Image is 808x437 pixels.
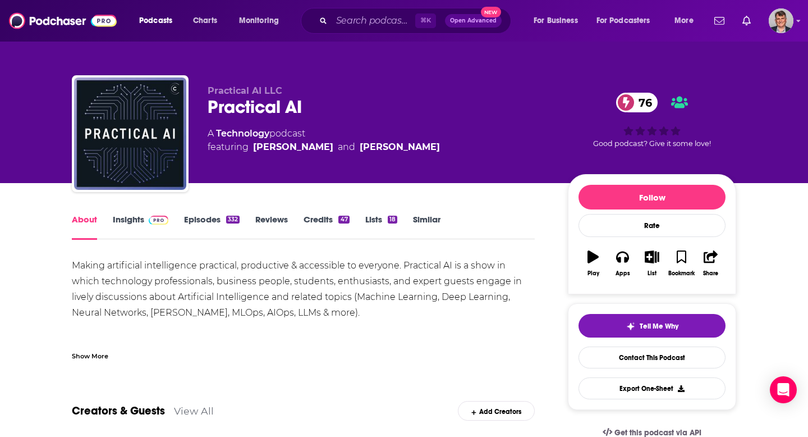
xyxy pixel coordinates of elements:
[208,127,440,154] div: A podcast
[640,322,678,331] span: Tell Me Why
[579,347,726,368] a: Contact This Podcast
[579,185,726,210] button: Follow
[668,270,695,277] div: Bookmark
[769,8,793,33] span: Logged in as AndyShane
[338,140,355,154] span: and
[193,13,217,29] span: Charts
[413,214,440,240] a: Similar
[239,13,279,29] span: Monitoring
[587,270,599,277] div: Play
[226,216,240,224] div: 332
[208,85,282,96] span: Practical AI LLC
[184,214,240,240] a: Episodes332
[149,216,168,225] img: Podchaser Pro
[637,243,667,284] button: List
[445,14,502,28] button: Open AdvancedNew
[710,11,729,30] a: Show notifications dropdown
[579,377,726,399] button: Export One-Sheet
[626,322,635,331] img: tell me why sparkle
[450,18,497,24] span: Open Advanced
[481,7,501,17] span: New
[338,216,349,224] div: 47
[703,270,718,277] div: Share
[174,405,214,417] a: View All
[458,401,535,421] div: Add Creators
[648,270,656,277] div: List
[208,140,440,154] span: featuring
[216,128,269,139] a: Technology
[616,93,658,112] a: 76
[627,93,658,112] span: 76
[9,10,117,31] img: Podchaser - Follow, Share and Rate Podcasts
[568,85,736,155] div: 76Good podcast? Give it some love!
[593,139,711,148] span: Good podcast? Give it some love!
[231,12,293,30] button: open menu
[738,11,755,30] a: Show notifications dropdown
[534,13,578,29] span: For Business
[770,376,797,403] div: Open Intercom Messenger
[304,214,349,240] a: Credits47
[139,13,172,29] span: Podcasts
[579,214,726,237] div: Rate
[589,12,667,30] button: open menu
[360,140,440,154] a: Daniel Whitenack
[667,12,708,30] button: open menu
[255,214,288,240] a: Reviews
[72,214,97,240] a: About
[131,12,187,30] button: open menu
[72,404,165,418] a: Creators & Guests
[186,12,224,30] a: Charts
[696,243,726,284] button: Share
[769,8,793,33] button: Show profile menu
[616,270,630,277] div: Apps
[674,13,694,29] span: More
[579,314,726,338] button: tell me why sparkleTell Me Why
[608,243,637,284] button: Apps
[365,214,397,240] a: Lists18
[332,12,415,30] input: Search podcasts, credits, & more...
[596,13,650,29] span: For Podcasters
[769,8,793,33] img: User Profile
[526,12,592,30] button: open menu
[253,140,333,154] a: Chris Benson
[113,214,168,240] a: InsightsPodchaser Pro
[579,243,608,284] button: Play
[388,216,397,224] div: 18
[311,8,522,34] div: Search podcasts, credits, & more...
[74,78,186,190] img: Practical AI
[415,13,436,28] span: ⌘ K
[72,258,535,384] div: Making artificial intelligence practical, productive & accessible to everyone. Practical AI is a ...
[667,243,696,284] button: Bookmark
